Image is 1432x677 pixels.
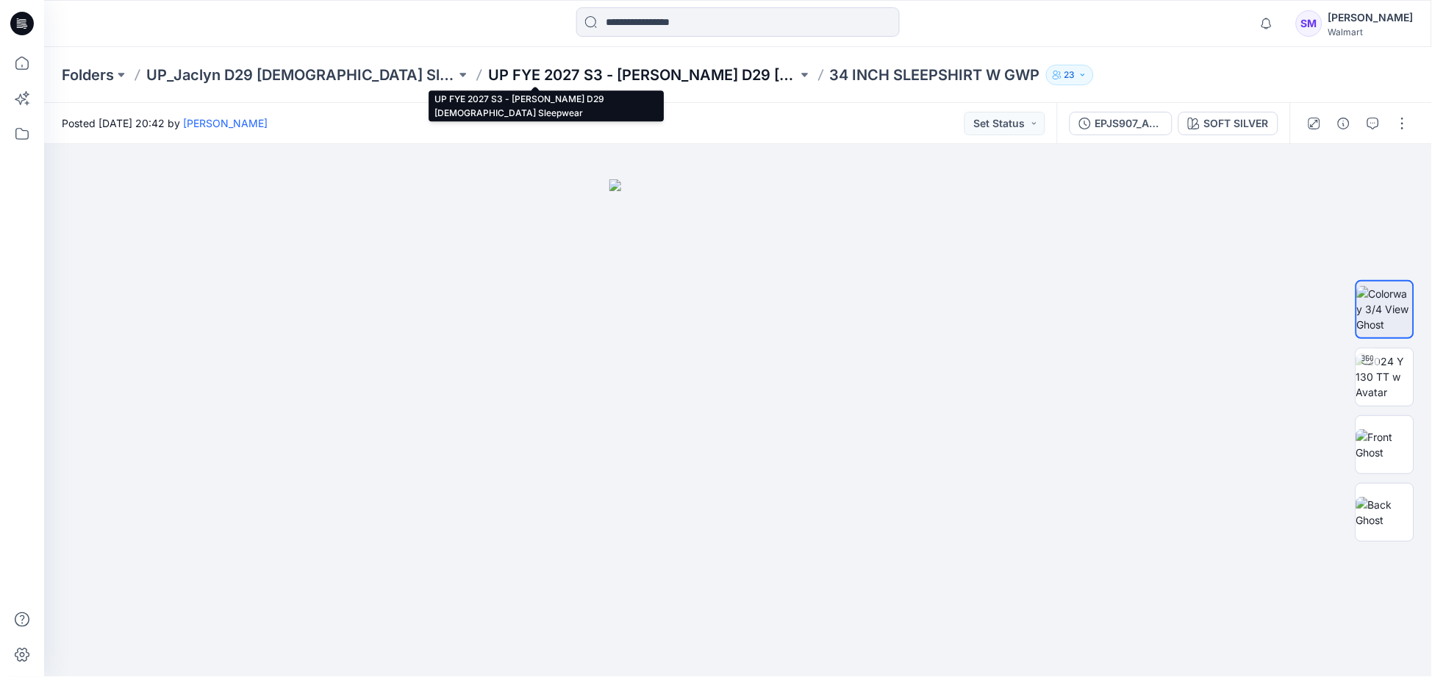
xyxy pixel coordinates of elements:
[183,117,268,129] a: [PERSON_NAME]
[830,65,1040,85] p: 34 INCH SLEEPSHIRT W GWP
[1204,115,1269,132] div: SOFT SILVER
[1328,9,1414,26] div: [PERSON_NAME]
[488,65,798,85] a: UP FYE 2027 S3 - [PERSON_NAME] D29 [DEMOGRAPHIC_DATA] Sleepwear
[1332,112,1356,135] button: Details
[1356,354,1414,400] img: 2024 Y 130 TT w Avatar
[62,65,114,85] a: Folders
[1357,286,1413,332] img: Colorway 3/4 View Ghost
[1064,67,1075,83] p: 23
[1356,497,1414,528] img: Back Ghost
[1070,112,1173,135] button: EPJS907_ADM_34 INCH SLEEPSHIRT W GWP
[1046,65,1094,85] button: 23
[1178,112,1278,135] button: SOFT SILVER
[1328,26,1414,37] div: Walmart
[62,115,268,131] span: Posted [DATE] 20:42 by
[146,65,456,85] a: UP_Jaclyn D29 [DEMOGRAPHIC_DATA] Sleep
[1296,10,1322,37] div: SM
[1095,115,1163,132] div: EPJS907_ADM_34 INCH SLEEPSHIRT W GWP
[1356,429,1414,460] img: Front Ghost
